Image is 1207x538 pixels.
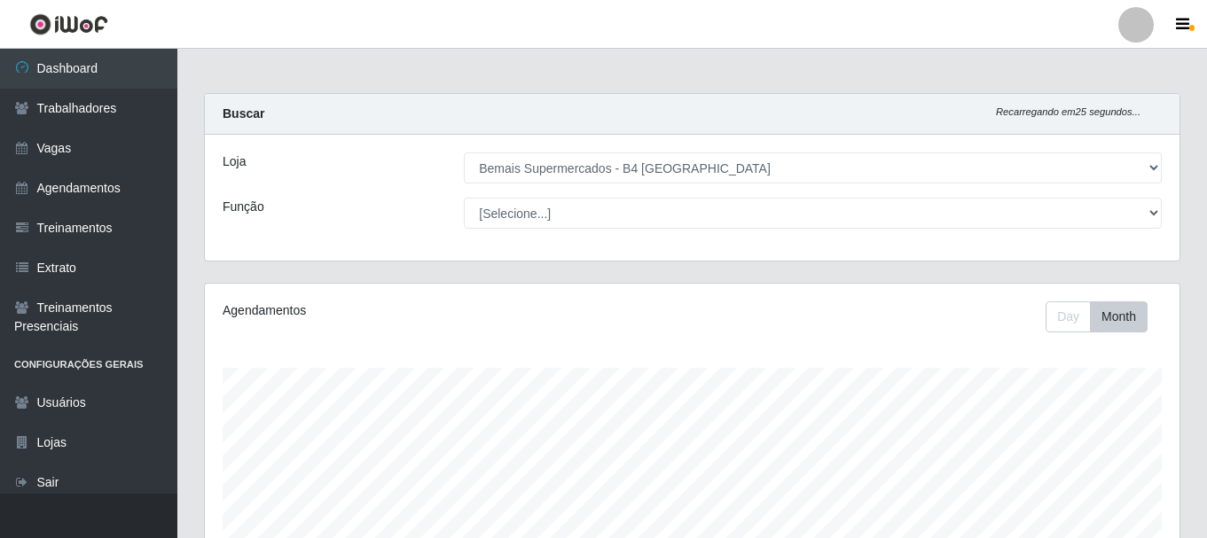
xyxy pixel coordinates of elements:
[223,106,264,121] strong: Buscar
[223,301,599,320] div: Agendamentos
[29,13,108,35] img: CoreUI Logo
[1090,301,1148,332] button: Month
[223,198,264,216] label: Função
[1046,301,1162,332] div: Toolbar with button groups
[1046,301,1148,332] div: First group
[223,152,246,171] label: Loja
[1046,301,1091,332] button: Day
[996,106,1140,117] i: Recarregando em 25 segundos...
